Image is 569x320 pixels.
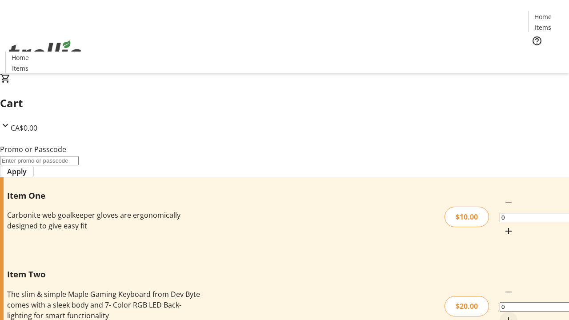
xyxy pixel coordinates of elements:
div: $10.00 [445,207,489,227]
span: Items [12,64,28,73]
div: Carbonite web goalkeeper gloves are ergonomically designed to give easy fit [7,210,201,231]
h3: Item Two [7,268,201,280]
div: $20.00 [445,296,489,316]
span: Home [534,12,552,21]
a: Tickets [528,52,564,61]
span: Items [535,23,551,32]
a: Items [529,23,557,32]
a: Home [6,53,34,62]
a: Items [6,64,34,73]
span: Home [12,53,29,62]
button: Help [528,32,546,50]
button: Increment by one [500,222,517,240]
span: Tickets [535,52,557,61]
span: CA$0.00 [11,123,37,133]
h3: Item One [7,189,201,202]
img: Orient E2E Organization JdJVlxu9gs's Logo [5,31,84,75]
a: Home [529,12,557,21]
span: Apply [7,166,27,177]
